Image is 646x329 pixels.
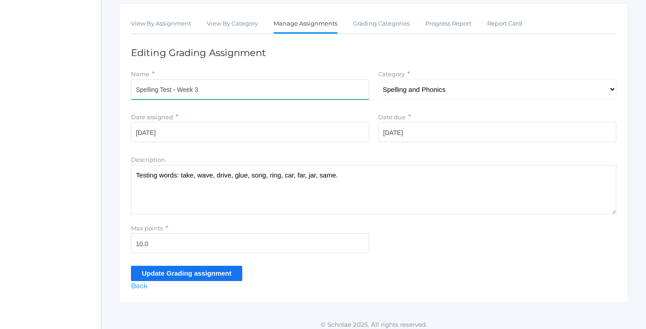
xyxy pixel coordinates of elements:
h1: Editing Grading Assignment [131,48,616,58]
label: Max points [131,225,163,232]
label: Name [131,70,149,78]
a: View By Category [207,15,258,33]
a: View By Assignment [131,15,191,33]
a: Grading Categories [353,15,410,33]
label: Date due [378,113,406,121]
a: Back [131,281,148,290]
label: Category [378,70,405,78]
a: Manage Assignments [274,15,337,34]
input: Update Grading assignment [131,266,242,281]
p: © Scholae 2025. All rights reserved. [101,320,646,329]
textarea: Testing words: take, wave, drive, glue, song, ring, car, far, jar, same. [131,165,616,214]
label: Date assigned [131,113,173,121]
label: Description [131,156,165,163]
a: Progress Report [425,15,471,33]
a: Report Card [487,15,522,33]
